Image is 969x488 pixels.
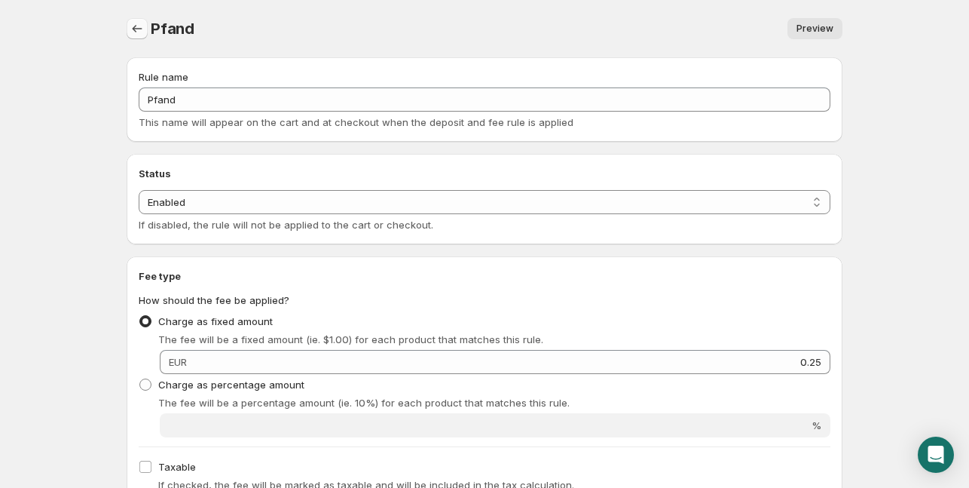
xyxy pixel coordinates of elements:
[139,294,289,306] span: How should the fee be applied?
[169,356,187,368] span: EUR
[139,166,830,181] h2: Status
[158,395,830,410] p: The fee will be a percentage amount (ie. 10%) for each product that matches this rule.
[158,461,196,473] span: Taxable
[918,437,954,473] div: Open Intercom Messenger
[139,116,573,128] span: This name will appear on the cart and at checkout when the deposit and fee rule is applied
[796,23,833,35] span: Preview
[127,18,148,39] button: Settings
[158,333,543,345] span: The fee will be a fixed amount (ie. $1.00) for each product that matches this rule.
[139,269,830,284] h2: Fee type
[812,419,821,431] span: %
[151,20,194,38] span: Pfand
[787,18,842,39] a: Preview
[139,219,433,231] span: If disabled, the rule will not be applied to the cart or checkout.
[158,379,304,391] span: Charge as percentage amount
[139,71,188,83] span: Rule name
[158,315,273,327] span: Charge as fixed amount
